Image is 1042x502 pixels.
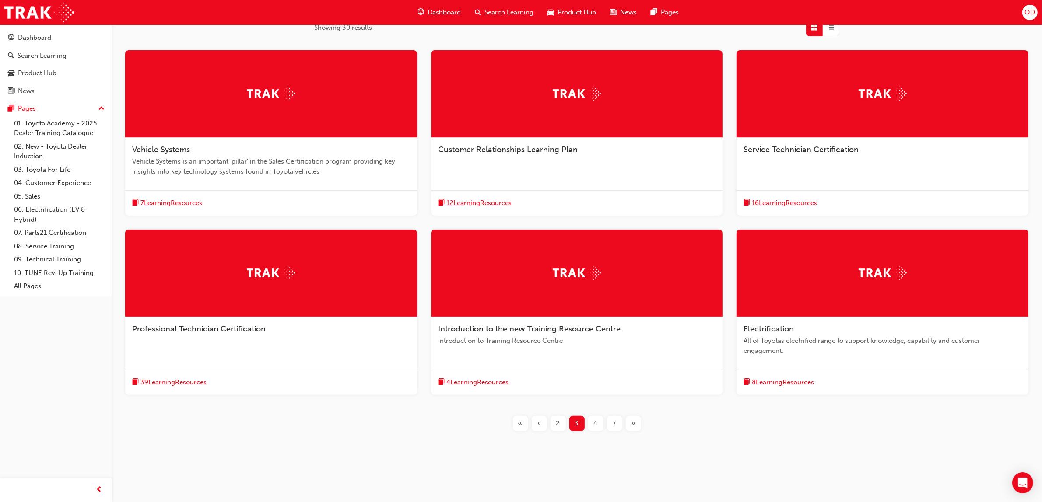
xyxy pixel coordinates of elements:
span: Introduction to Training Resource Centre [438,336,716,346]
div: Search Learning [18,51,67,61]
button: Previous page [530,416,549,431]
a: pages-iconPages [644,3,686,21]
div: Dashboard [18,33,51,43]
div: Pages [18,104,36,114]
a: 01. Toyota Academy - 2025 Dealer Training Catalogue [11,117,108,140]
span: 4 [594,418,598,429]
button: DashboardSearch LearningProduct HubNews [4,28,108,101]
button: QD [1022,5,1038,20]
span: All of Toyotas electrified range to support knowledge, capability and customer engagement. [744,336,1021,356]
button: Page 3 [568,416,586,431]
button: Page 2 [549,416,568,431]
span: up-icon [98,103,105,115]
span: book-icon [438,198,445,209]
img: Trak [247,87,295,100]
button: book-icon8LearningResources [744,377,814,388]
div: Product Hub [18,68,56,78]
a: News [4,83,108,99]
a: TrakCustomer Relationships Learning Planbook-icon12LearningResources [431,50,723,216]
span: Customer Relationships Learning Plan [438,145,578,154]
span: 3 [575,418,579,429]
a: Search Learning [4,48,108,64]
a: 08. Service Training [11,240,108,253]
span: Service Technician Certification [744,145,859,154]
span: 39 Learning Resources [140,377,207,387]
span: Grid [811,23,818,33]
span: News [620,7,637,17]
span: Dashboard [428,7,461,17]
img: Trak [859,87,907,100]
span: car-icon [547,7,554,18]
a: TrakElectrificationAll of Toyotas electrified range to support knowledge, capability and customer... [737,230,1028,395]
img: Trak [553,266,601,279]
span: news-icon [8,87,14,95]
div: Open Intercom Messenger [1012,472,1033,493]
a: 04. Customer Experience [11,176,108,190]
span: QD [1024,7,1035,17]
a: 09. Technical Training [11,253,108,266]
a: 03. Toyota For Life [11,163,108,177]
button: book-icon7LearningResources [132,198,202,209]
button: Pages [4,101,108,117]
span: 4 Learning Resources [446,377,509,387]
a: TrakService Technician Certificationbook-icon16LearningResources [737,50,1028,216]
button: Last page [624,416,643,431]
span: 16 Learning Resources [752,198,817,208]
span: Search Learning [484,7,533,17]
span: Electrification [744,324,794,334]
span: ‹ [538,418,541,429]
a: TrakVehicle SystemsVehicle Systems is an important 'pillar' in the Sales Certification program pr... [125,50,417,216]
span: Introduction to the new Training Resource Centre [438,324,621,334]
button: First page [511,416,530,431]
a: 10. TUNE Rev-Up Training [11,266,108,280]
span: Vehicle Systems is an important 'pillar' in the Sales Certification program providing key insight... [132,157,410,176]
img: Trak [4,3,74,22]
span: » [631,418,636,429]
span: pages-icon [8,105,14,113]
img: Trak [859,266,907,279]
button: book-icon16LearningResources [744,198,817,209]
span: 2 [556,418,560,429]
a: guage-iconDashboard [410,3,468,21]
span: 7 Learning Resources [140,198,202,208]
div: News [18,86,35,96]
a: Dashboard [4,30,108,46]
img: Trak [247,266,295,279]
a: All Pages [11,279,108,293]
span: prev-icon [96,485,103,495]
button: book-icon12LearningResources [438,198,512,209]
span: 8 Learning Resources [752,377,814,387]
a: TrakIntroduction to the new Training Resource CentreIntroduction to Training Resource Centrebook-... [431,230,723,395]
span: pages-icon [651,7,657,18]
span: book-icon [438,377,445,388]
span: Pages [661,7,679,17]
span: Product Hub [558,7,596,17]
a: 06. Electrification (EV & Hybrid) [11,203,108,226]
span: book-icon [132,198,139,209]
a: Product Hub [4,65,108,81]
button: Next page [605,416,624,431]
span: List [828,23,835,33]
span: book-icon [744,198,750,209]
span: book-icon [132,377,139,388]
span: Showing 30 results [314,23,372,33]
span: search-icon [475,7,481,18]
a: 02. New - Toyota Dealer Induction [11,140,108,163]
span: « [518,418,523,429]
span: Vehicle Systems [132,145,190,154]
span: guage-icon [418,7,424,18]
span: car-icon [8,70,14,77]
span: › [613,418,616,429]
span: Professional Technician Certification [132,324,266,334]
button: Page 4 [586,416,605,431]
span: news-icon [610,7,617,18]
a: search-iconSearch Learning [468,3,540,21]
a: news-iconNews [603,3,644,21]
img: Trak [553,87,601,100]
button: book-icon39LearningResources [132,377,207,388]
a: car-iconProduct Hub [540,3,603,21]
button: book-icon4LearningResources [438,377,509,388]
span: search-icon [8,52,14,60]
